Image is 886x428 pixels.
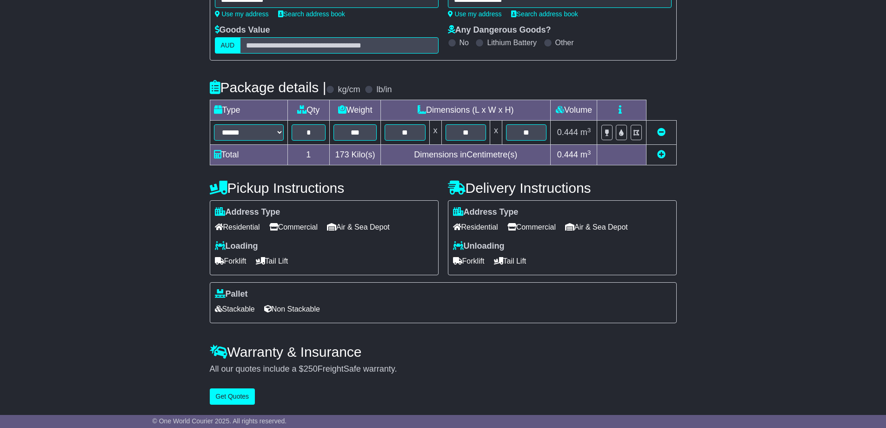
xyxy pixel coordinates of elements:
[453,207,519,217] label: Address Type
[210,180,439,196] h4: Pickup Instructions
[215,25,270,35] label: Goods Value
[551,100,597,121] td: Volume
[580,150,591,159] span: m
[215,289,248,299] label: Pallet
[487,38,537,47] label: Lithium Battery
[210,80,326,95] h4: Package details |
[327,220,390,234] span: Air & Sea Depot
[287,100,330,121] td: Qty
[330,145,381,165] td: Kilo(s)
[494,254,526,268] span: Tail Lift
[210,344,677,360] h4: Warranty & Insurance
[557,150,578,159] span: 0.444
[453,241,505,251] label: Unloading
[657,128,666,137] a: Remove this item
[453,254,485,268] span: Forklift
[330,100,381,121] td: Weight
[210,364,677,374] div: All our quotes include a $ FreightSafe warranty.
[429,121,441,145] td: x
[210,100,287,121] td: Type
[215,207,280,217] label: Address Type
[269,220,318,234] span: Commercial
[565,220,628,234] span: Air & Sea Depot
[215,254,246,268] span: Forklift
[215,241,258,251] label: Loading
[381,100,551,121] td: Dimensions (L x W x H)
[335,150,349,159] span: 173
[557,128,578,137] span: 0.444
[264,302,320,316] span: Non Stackable
[210,388,255,405] button: Get Quotes
[215,302,255,316] span: Stackable
[304,364,318,374] span: 250
[215,220,260,234] span: Residential
[511,10,578,18] a: Search address book
[256,254,288,268] span: Tail Lift
[448,10,502,18] a: Use my address
[448,25,551,35] label: Any Dangerous Goods?
[210,145,287,165] td: Total
[215,10,269,18] a: Use my address
[448,180,677,196] h4: Delivery Instructions
[587,149,591,156] sup: 3
[555,38,574,47] label: Other
[376,85,392,95] label: lb/in
[657,150,666,159] a: Add new item
[460,38,469,47] label: No
[215,37,241,54] label: AUD
[453,220,498,234] span: Residential
[153,417,287,425] span: © One World Courier 2025. All rights reserved.
[580,128,591,137] span: m
[338,85,360,95] label: kg/cm
[587,127,591,134] sup: 3
[381,145,551,165] td: Dimensions in Centimetre(s)
[507,220,556,234] span: Commercial
[490,121,502,145] td: x
[278,10,345,18] a: Search address book
[287,145,330,165] td: 1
